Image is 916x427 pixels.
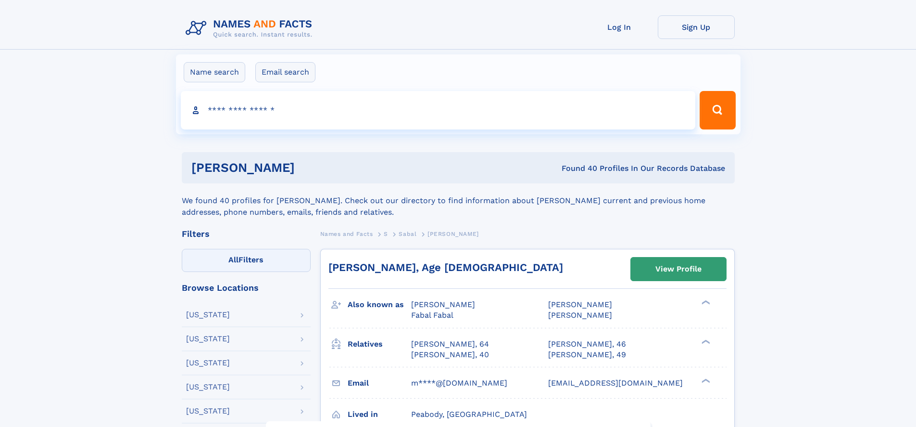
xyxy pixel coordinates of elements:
[384,231,388,237] span: S
[186,359,230,367] div: [US_STATE]
[548,311,612,320] span: [PERSON_NAME]
[228,255,238,264] span: All
[320,228,373,240] a: Names and Facts
[411,349,489,360] a: [PERSON_NAME], 40
[182,249,311,272] label: Filters
[348,406,411,423] h3: Lived in
[348,375,411,391] h3: Email
[411,300,475,309] span: [PERSON_NAME]
[699,299,711,306] div: ❯
[384,228,388,240] a: S
[186,335,230,343] div: [US_STATE]
[699,338,711,345] div: ❯
[548,349,626,360] a: [PERSON_NAME], 49
[328,261,563,273] a: [PERSON_NAME], Age [DEMOGRAPHIC_DATA]
[699,377,711,384] div: ❯
[700,91,735,129] button: Search Button
[182,284,311,292] div: Browse Locations
[548,339,626,349] a: [PERSON_NAME], 46
[186,383,230,391] div: [US_STATE]
[411,410,527,419] span: Peabody, [GEOGRAPHIC_DATA]
[348,336,411,352] h3: Relatives
[186,311,230,319] div: [US_STATE]
[348,297,411,313] h3: Also known as
[548,378,683,388] span: [EMAIL_ADDRESS][DOMAIN_NAME]
[581,15,658,39] a: Log In
[182,15,320,41] img: Logo Names and Facts
[182,230,311,238] div: Filters
[411,311,453,320] span: Fabal Fabal
[182,183,735,218] div: We found 40 profiles for [PERSON_NAME]. Check out our directory to find information about [PERSON...
[427,231,479,237] span: [PERSON_NAME]
[181,91,696,129] input: search input
[411,339,489,349] a: [PERSON_NAME], 64
[255,62,315,82] label: Email search
[655,258,702,280] div: View Profile
[184,62,245,82] label: Name search
[548,300,612,309] span: [PERSON_NAME]
[191,162,428,174] h1: [PERSON_NAME]
[428,163,725,174] div: Found 40 Profiles In Our Records Database
[631,258,726,281] a: View Profile
[658,15,735,39] a: Sign Up
[399,231,416,237] span: Sabal
[399,228,416,240] a: Sabal
[186,407,230,415] div: [US_STATE]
